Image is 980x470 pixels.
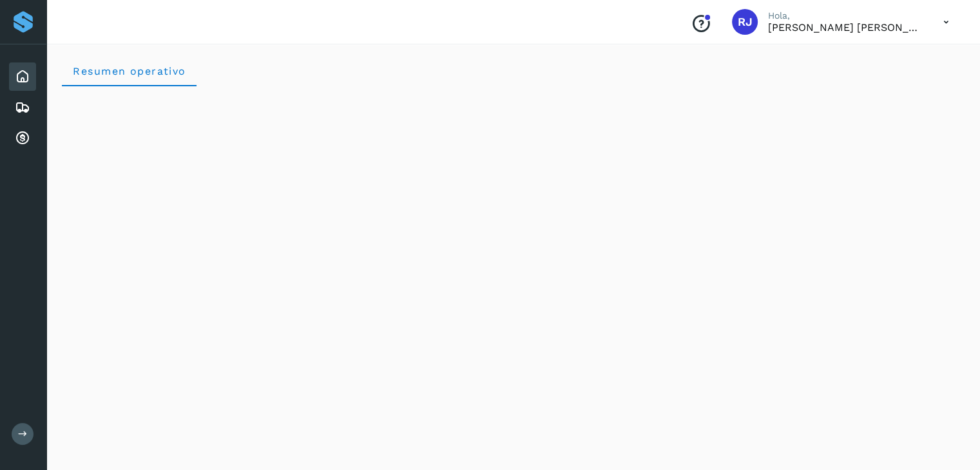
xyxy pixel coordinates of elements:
[9,62,36,91] div: Inicio
[9,93,36,122] div: Embarques
[9,124,36,153] div: Cuentas por cobrar
[768,21,923,33] p: RODRIGO JAVIER MORENO ROJAS
[72,65,186,77] span: Resumen operativo
[768,10,923,21] p: Hola,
